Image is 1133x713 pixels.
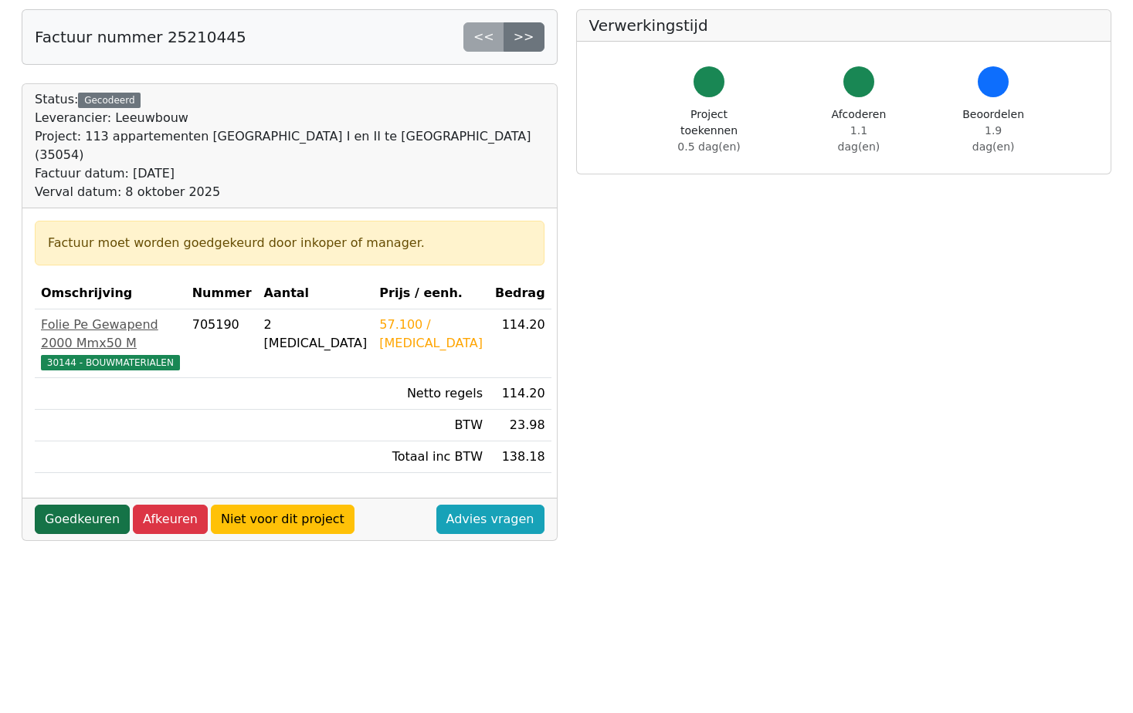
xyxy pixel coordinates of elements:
td: 23.98 [489,410,551,441]
div: 2 [MEDICAL_DATA] [264,316,368,353]
a: Niet voor dit project [211,505,354,534]
div: Leverancier: Leeuwbouw [35,109,544,127]
div: Afcoderen [829,106,889,155]
a: Afkeuren [133,505,208,534]
td: Totaal inc BTW [373,441,489,473]
div: 57.100 / [MEDICAL_DATA] [379,316,483,353]
div: Factuur moet worden goedgekeurd door inkoper of manager. [48,234,531,252]
td: 114.20 [489,378,551,410]
h5: Verwerkingstijd [589,16,1099,35]
div: Project toekennen [663,106,755,155]
a: >> [504,22,544,52]
td: BTW [373,410,489,441]
th: Aantal [258,278,374,309]
span: 30144 - BOUWMATERIALEN [41,355,180,370]
span: 0.5 dag(en) [677,140,740,153]
td: 138.18 [489,441,551,473]
td: Netto regels [373,378,489,410]
div: Factuur datum: [DATE] [35,164,544,183]
div: Gecodeerd [78,93,141,108]
span: 1.1 dag(en) [838,124,880,153]
th: Bedrag [489,278,551,309]
th: Omschrijving [35,278,186,309]
td: 114.20 [489,309,551,378]
div: Verval datum: 8 oktober 2025 [35,183,544,201]
a: Goedkeuren [35,505,130,534]
td: 705190 [186,309,258,378]
a: Folie Pe Gewapend 2000 Mmx50 M30144 - BOUWMATERIALEN [41,316,180,371]
span: 1.9 dag(en) [972,124,1015,153]
div: Beoordelen [962,106,1024,155]
div: Status: [35,90,544,201]
th: Nummer [186,278,258,309]
a: Advies vragen [436,505,544,534]
h5: Factuur nummer 25210445 [35,28,246,46]
div: Folie Pe Gewapend 2000 Mmx50 M [41,316,180,353]
div: Project: 113 appartementen [GEOGRAPHIC_DATA] I en II te [GEOGRAPHIC_DATA] (35054) [35,127,544,164]
th: Prijs / eenh. [373,278,489,309]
